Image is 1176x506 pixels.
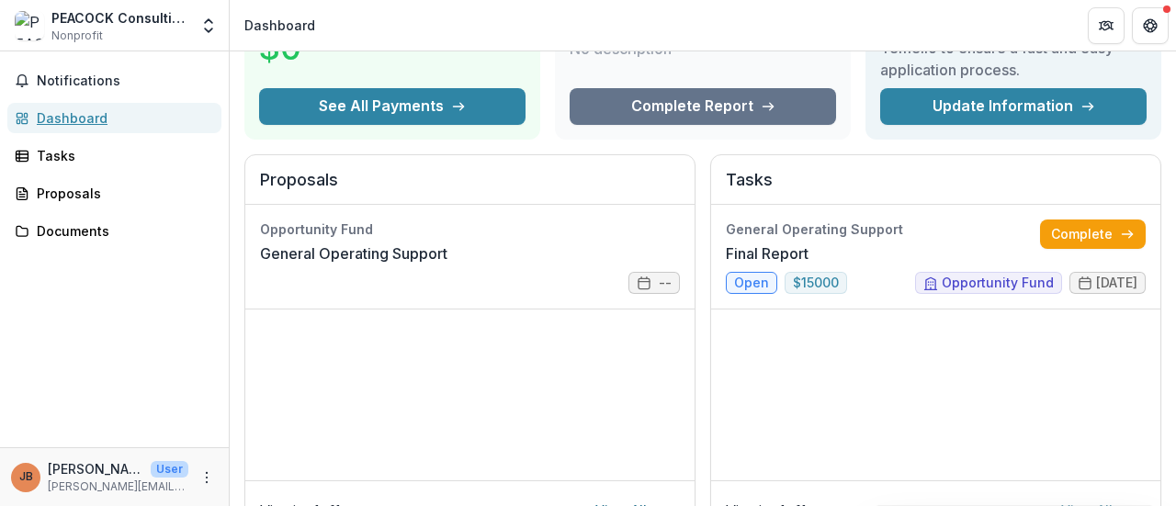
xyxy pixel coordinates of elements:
a: Complete [1040,219,1146,249]
a: Documents [7,216,221,246]
span: Notifications [37,73,214,89]
a: Tasks [7,141,221,171]
a: Proposals [7,178,221,208]
a: General Operating Support [260,242,447,264]
a: Complete Report [570,88,836,125]
button: More [196,467,218,489]
p: [PERSON_NAME][EMAIL_ADDRESS][DOMAIN_NAME] [48,478,188,495]
span: Nonprofit [51,28,103,44]
h2: Proposals [260,170,680,205]
div: Josie Badger [19,471,33,483]
h2: Tasks [726,170,1146,205]
button: Partners [1088,7,1125,44]
a: Dashboard [7,103,221,133]
p: User [151,461,188,478]
div: Tasks [37,146,207,165]
img: PEACOCK Consulting Inc [15,11,44,40]
div: Dashboard [244,16,315,35]
a: Update Information [880,88,1147,125]
p: [PERSON_NAME] [48,459,143,478]
div: Dashboard [37,108,207,128]
button: Notifications [7,66,221,96]
nav: breadcrumb [237,12,322,39]
div: PEACOCK Consulting Inc [51,8,188,28]
a: Final Report [726,242,808,264]
button: Get Help [1132,7,1169,44]
div: Documents [37,221,207,241]
button: Open entity switcher [196,7,221,44]
button: See All Payments [259,88,526,125]
div: Proposals [37,184,207,203]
